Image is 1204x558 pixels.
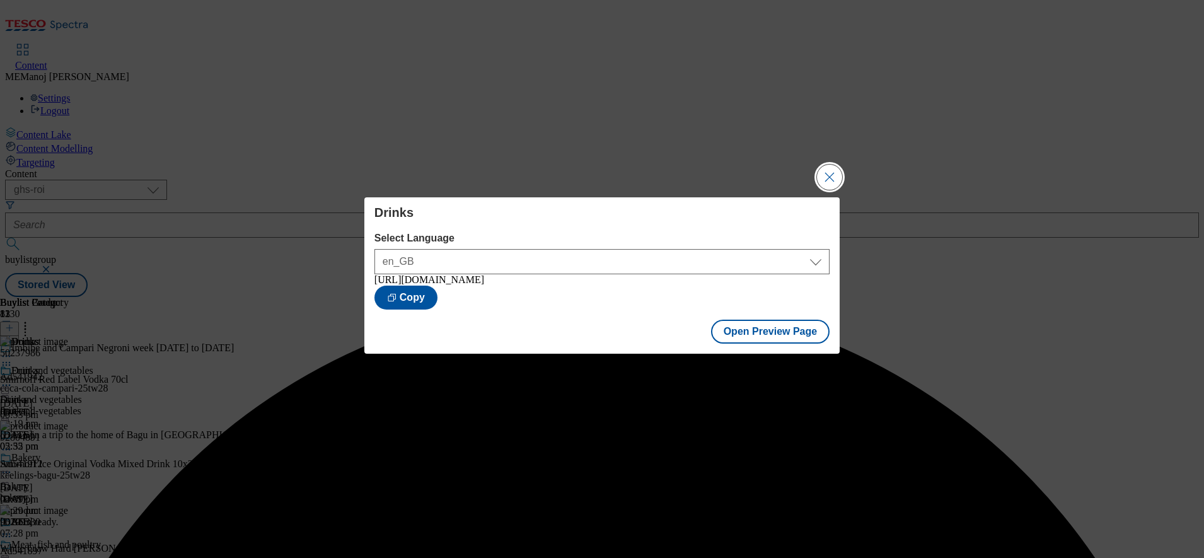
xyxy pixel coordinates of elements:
button: Copy [374,286,437,310]
button: Close Modal [817,165,842,190]
button: Open Preview Page [711,320,830,344]
h4: Drinks [374,205,830,220]
label: Select Language [374,233,830,244]
div: [URL][DOMAIN_NAME] [374,274,830,286]
div: Modal [364,197,840,354]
